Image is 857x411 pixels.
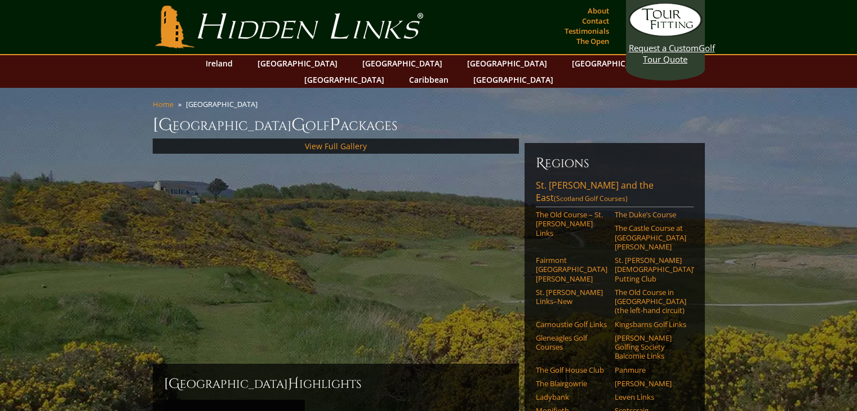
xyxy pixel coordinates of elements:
a: [GEOGRAPHIC_DATA] [468,72,559,88]
a: [PERSON_NAME] [615,379,686,388]
span: (Scotland Golf Courses) [554,194,628,203]
a: The Castle Course at [GEOGRAPHIC_DATA][PERSON_NAME] [615,224,686,251]
li: [GEOGRAPHIC_DATA] [186,99,262,109]
a: St. [PERSON_NAME] and the East(Scotland Golf Courses) [536,179,694,207]
span: H [288,375,299,393]
span: Request a Custom [629,42,699,53]
span: G [291,114,305,136]
a: Contact [579,13,612,29]
h6: Regions [536,154,694,172]
a: St. [PERSON_NAME] [DEMOGRAPHIC_DATA]’ Putting Club [615,256,686,283]
a: Ladybank [536,392,607,401]
a: Leven Links [615,392,686,401]
a: Fairmont [GEOGRAPHIC_DATA][PERSON_NAME] [536,256,607,283]
a: Ireland [200,55,238,72]
a: [PERSON_NAME] Golfing Society Balcomie Links [615,333,686,361]
a: [GEOGRAPHIC_DATA] [252,55,343,72]
a: [GEOGRAPHIC_DATA] [299,72,390,88]
a: The Golf House Club [536,365,607,374]
h2: [GEOGRAPHIC_DATA] ighlights [164,375,508,393]
h1: [GEOGRAPHIC_DATA] olf ackages [153,114,705,136]
a: Home [153,99,174,109]
a: Carnoustie Golf Links [536,320,607,329]
a: [GEOGRAPHIC_DATA] [566,55,658,72]
a: Kingsbarns Golf Links [615,320,686,329]
a: The Open [574,33,612,49]
a: The Old Course – St. [PERSON_NAME] Links [536,210,607,238]
a: Request a CustomGolf Tour Quote [629,3,702,65]
span: P [330,114,340,136]
a: The Blairgowrie [536,379,607,388]
a: View Full Gallery [305,141,367,151]
a: St. [PERSON_NAME] Links–New [536,288,607,306]
a: Gleneagles Golf Courses [536,333,607,352]
a: The Duke’s Course [615,210,686,219]
a: The Old Course in [GEOGRAPHIC_DATA] (the left-hand circuit) [615,288,686,315]
a: Caribbean [403,72,454,88]
a: [GEOGRAPHIC_DATA] [357,55,448,72]
a: [GEOGRAPHIC_DATA] [461,55,553,72]
a: About [585,3,612,19]
a: Panmure [615,365,686,374]
a: Testimonials [562,23,612,39]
